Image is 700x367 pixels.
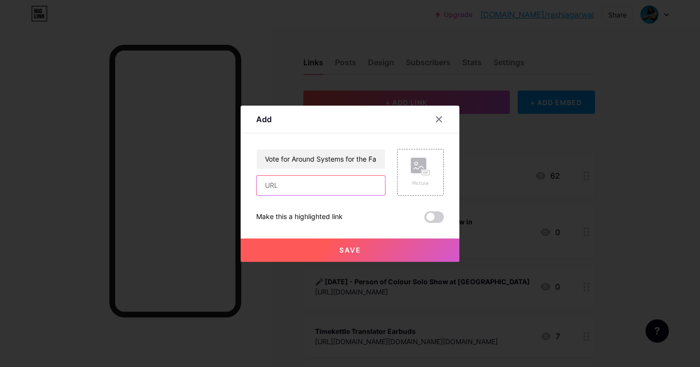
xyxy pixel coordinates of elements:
button: Save [241,239,459,262]
span: Save [339,246,361,254]
div: Picture [411,180,430,187]
input: URL [257,176,385,195]
input: Title [257,149,385,169]
div: Make this a highlighted link [256,211,343,223]
div: Add [256,113,272,125]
